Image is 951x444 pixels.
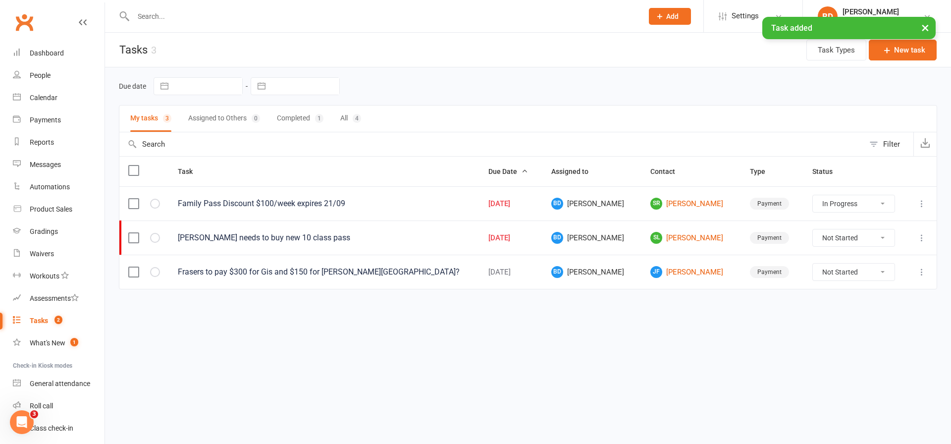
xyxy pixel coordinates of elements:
[13,42,105,64] a: Dashboard
[13,154,105,176] a: Messages
[13,310,105,332] a: Tasks 2
[30,94,57,102] div: Calendar
[13,287,105,310] a: Assessments
[30,317,48,325] div: Tasks
[13,373,105,395] a: General attendance kiosk mode
[54,316,62,324] span: 2
[13,417,105,440] a: Class kiosk mode
[30,339,65,347] div: What's New
[30,272,59,280] div: Workouts
[30,183,70,191] div: Automations
[13,332,105,354] a: What's New1
[13,109,105,131] a: Payments
[13,265,105,287] a: Workouts
[30,205,72,213] div: Product Sales
[70,338,78,346] span: 1
[13,198,105,221] a: Product Sales
[13,131,105,154] a: Reports
[13,243,105,265] a: Waivers
[13,64,105,87] a: People
[13,87,105,109] a: Calendar
[13,395,105,417] a: Roll call
[30,49,64,57] div: Dashboard
[30,402,53,410] div: Roll call
[13,221,105,243] a: Gradings
[30,250,54,258] div: Waivers
[12,10,37,35] a: Clubworx
[30,227,58,235] div: Gradings
[30,161,61,168] div: Messages
[30,294,79,302] div: Assessments
[30,116,61,124] div: Payments
[30,138,54,146] div: Reports
[30,424,73,432] div: Class check-in
[762,17,936,39] div: Task added
[30,380,90,388] div: General attendance
[10,410,34,434] iframe: Intercom live chat
[916,17,934,38] button: ×
[30,410,38,418] span: 3
[13,176,105,198] a: Automations
[30,71,51,79] div: People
